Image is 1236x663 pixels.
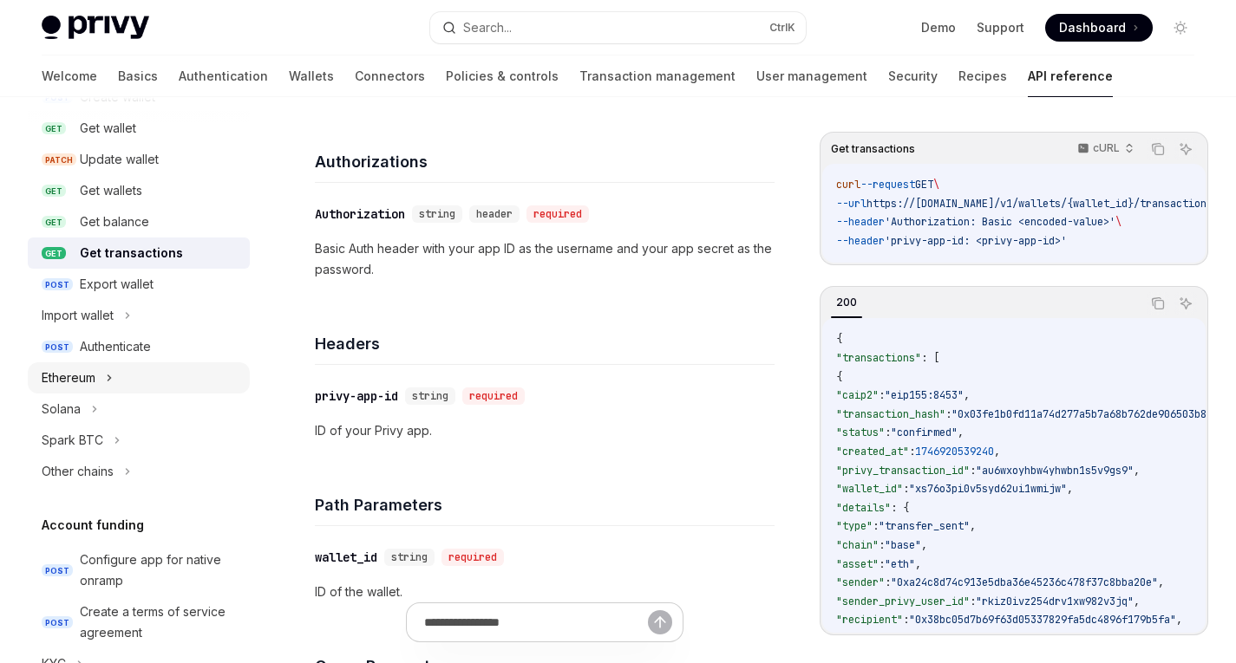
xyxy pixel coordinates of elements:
span: GET [42,247,66,260]
div: Get wallet [80,118,136,139]
span: , [915,557,921,571]
span: --header [836,234,885,248]
a: Authentication [179,55,268,97]
div: 200 [831,292,862,313]
span: string [391,550,428,564]
div: Get transactions [80,243,183,263]
span: , [1176,613,1182,627]
span: : { [891,501,909,515]
a: Welcome [42,55,97,97]
img: light logo [42,16,149,40]
p: cURL [1093,141,1120,155]
span: \ [933,178,939,192]
span: "0x38bc05d7b69f63d05337829fa5dc4896f179b5fa" [909,613,1176,627]
span: POST [42,341,73,354]
span: "xs76o3pi0v5syd62ui1wmijw" [909,482,1067,496]
span: "chain" [836,538,879,552]
a: Policies & controls [446,55,559,97]
h5: Account funding [42,515,144,536]
span: , [1158,632,1164,646]
button: Copy the contents from the code block [1147,292,1169,315]
span: , [1134,595,1140,608]
span: , [1158,575,1164,589]
a: Support [977,19,1024,36]
span: , [958,426,964,439]
span: : [903,482,909,496]
a: Connectors [355,55,425,97]
a: Basics [118,55,158,97]
span: "rkiz0ivz254drv1xw982v3jq" [976,595,1134,608]
span: , [964,388,970,402]
span: : [873,519,879,533]
div: Other chains [42,461,114,482]
span: "transaction_hash" [836,407,945,421]
span: \ [1115,215,1122,229]
a: User management [756,55,867,97]
span: "sender_privy_user_id" [836,595,970,608]
span: : [879,388,885,402]
div: Solana [42,399,81,419]
span: GET [42,122,66,135]
button: Ask AI [1174,292,1197,315]
span: "base" [885,538,921,552]
span: : [909,445,915,458]
div: required [462,387,525,405]
div: privy-app-id [315,387,398,405]
span: "details" [836,501,891,515]
h4: Authorizations [315,150,775,173]
span: 1746920539240 [915,445,994,458]
a: POSTCreate a terms of service agreement [28,596,250,648]
div: Create a terms of service agreement [80,601,239,643]
a: GETGet transactions [28,237,250,269]
span: : [970,595,976,608]
div: Search... [463,17,512,38]
button: Toggle dark mode [1167,14,1194,42]
a: PATCHUpdate wallet [28,144,250,175]
span: "eth" [885,557,915,571]
a: Demo [921,19,956,36]
span: curl [836,178,860,192]
span: GET [915,178,933,192]
span: "recipient_privy_user_id" [836,632,988,646]
span: POST [42,278,73,291]
a: Security [888,55,938,97]
span: "status" [836,426,885,439]
button: Ask AI [1174,138,1197,160]
span: "eip155:8453" [885,388,964,402]
span: , [994,445,1000,458]
a: Recipes [958,55,1007,97]
div: Import wallet [42,305,114,326]
span: : [885,575,891,589]
span: : [ [921,351,939,365]
span: "0xa24c8d74c913e5dba36e45236c478f37c8bba20e" [891,575,1158,589]
span: : [879,538,885,552]
div: Authorization [315,205,405,223]
span: --header [836,215,885,229]
div: Get balance [80,211,149,232]
span: "wallet_id" [836,482,903,496]
p: Basic Auth header with your app ID as the username and your app secret as the password. [315,238,775,280]
span: --request [860,178,915,192]
span: : [885,426,891,439]
div: required [526,205,589,223]
span: , [1067,482,1073,496]
span: : [879,557,885,571]
span: POST [42,564,73,577]
span: "recipient" [836,613,903,627]
a: POSTAuthenticate [28,331,250,362]
a: Dashboard [1045,14,1153,42]
span: https://[DOMAIN_NAME]/v1/wallets/{wallet_id}/transactions [867,197,1213,211]
span: "caip2" [836,388,879,402]
span: string [419,207,455,221]
span: { [836,370,842,384]
span: , [970,519,976,533]
span: "privy_transaction_id" [836,464,970,478]
span: 'Authorization: Basic <encoded-value>' [885,215,1115,229]
span: Ctrl K [769,21,795,35]
span: header [476,207,513,221]
span: "asset" [836,557,879,571]
div: required [441,549,504,566]
button: cURL [1068,134,1141,164]
span: 'privy-app-id: <privy-app-id>' [885,234,1067,248]
span: : [970,464,976,478]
